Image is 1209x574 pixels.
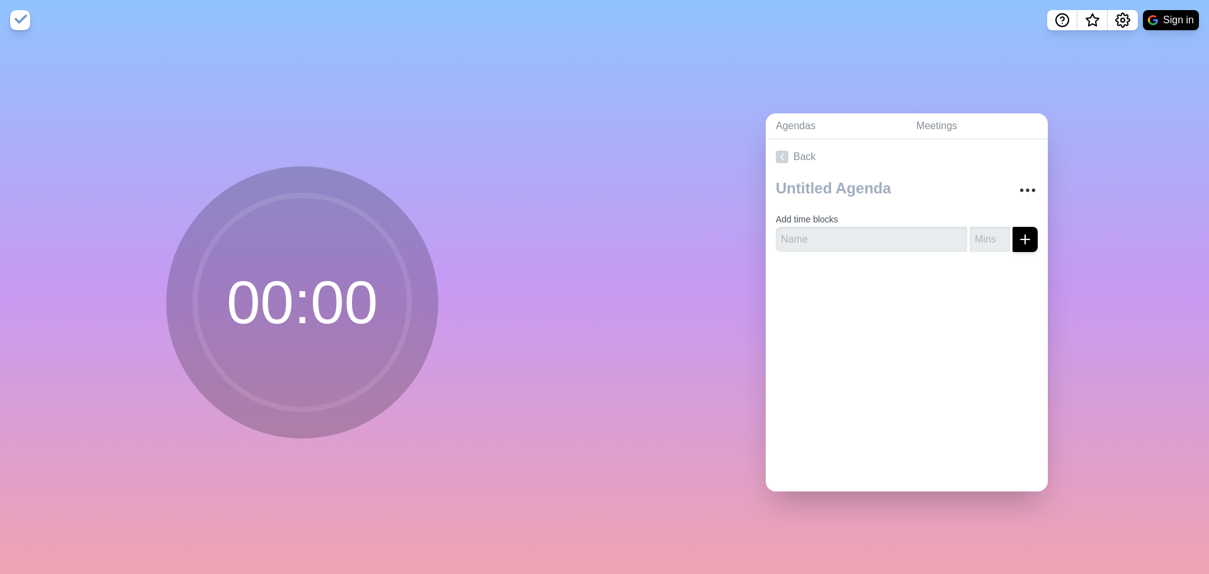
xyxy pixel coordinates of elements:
[766,139,1048,175] a: Back
[1143,10,1199,30] button: Sign in
[10,10,30,30] img: timeblocks logo
[1047,10,1077,30] button: Help
[970,227,1010,252] input: Mins
[1015,178,1040,203] button: More
[1077,10,1108,30] button: What’s new
[766,113,906,139] a: Agendas
[906,113,1048,139] a: Meetings
[776,227,967,252] input: Name
[1108,10,1138,30] button: Settings
[1148,15,1158,25] img: google logo
[776,214,838,224] label: Add time blocks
